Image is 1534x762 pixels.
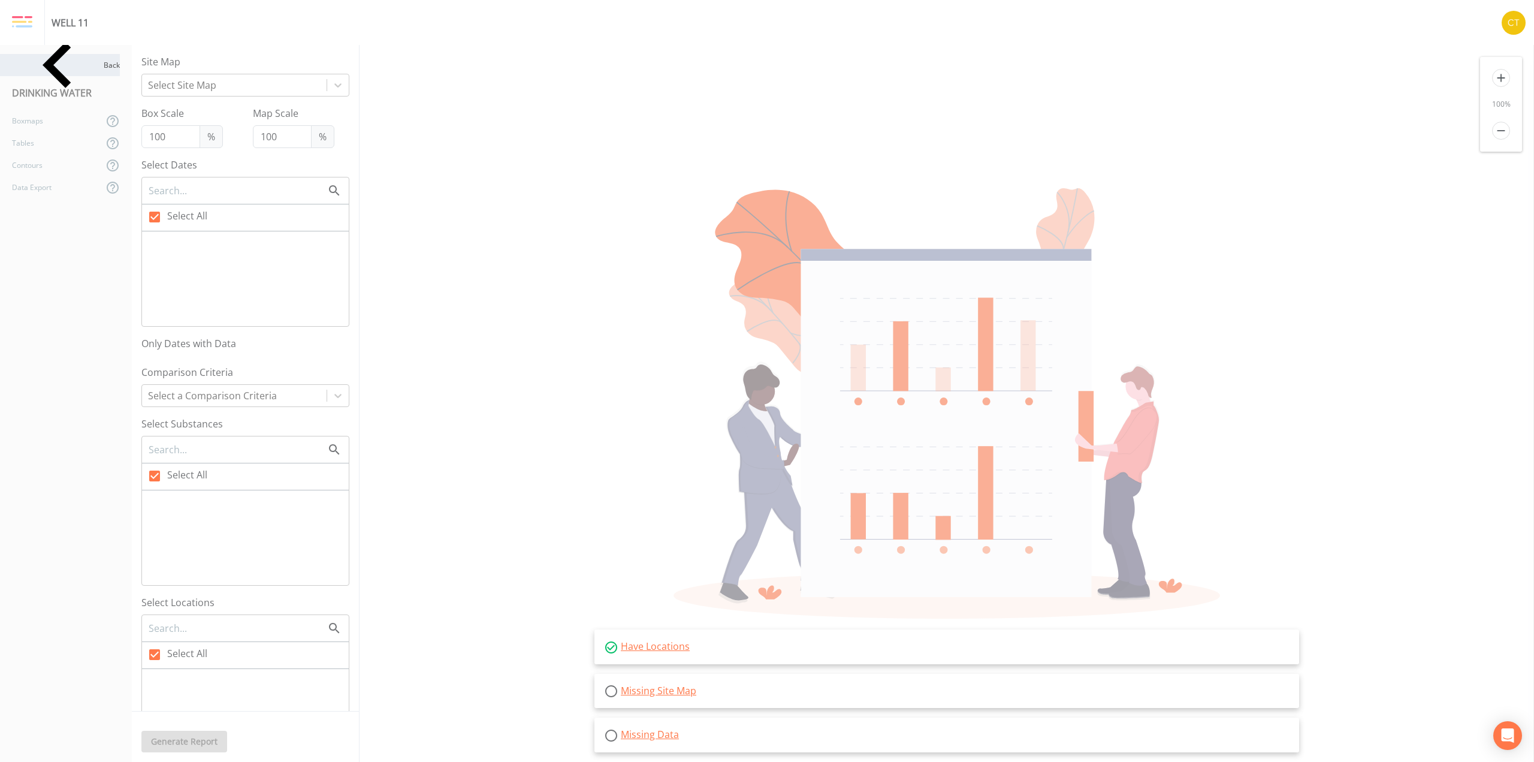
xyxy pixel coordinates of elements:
label: Select Locations [141,595,349,610]
input: Search... [147,621,327,636]
a: Missing Site Map [621,684,696,697]
span: % [200,125,223,148]
label: Map Scale [253,106,334,121]
label: Box Scale [141,106,223,121]
input: Search... [147,183,327,198]
img: 7f2cab73c0e50dc3fbb7023805f649db [1502,11,1526,35]
i: add [1492,69,1510,87]
label: Only Dates with Data [141,336,349,351]
span: % [311,125,334,148]
span: Select All [167,209,207,222]
label: Comparison Criteria [141,365,349,380]
a: Have Locations [621,640,690,653]
img: logo [12,16,32,29]
img: undraw_report_building_chart-e1PV7-8T.svg [674,188,1220,619]
div: 100 % [1480,99,1522,110]
label: Select Substances [141,417,349,431]
a: Missing Data [621,728,679,741]
span: Select All [167,647,207,660]
i: remove [1492,122,1510,140]
div: Open Intercom Messenger [1493,721,1522,750]
span: Select All [167,468,207,481]
input: Search... [147,442,327,457]
div: WELL 11 [52,16,89,30]
label: Select Dates [141,158,349,172]
label: Site Map [141,55,349,69]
